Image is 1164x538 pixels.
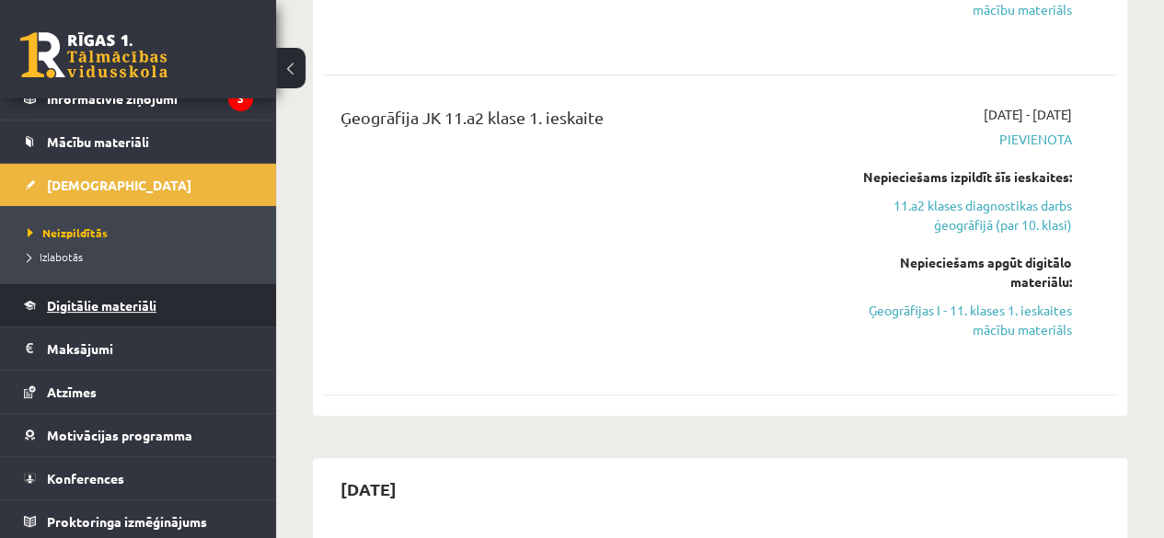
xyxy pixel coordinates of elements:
[847,167,1072,187] div: Nepieciešams izpildīt šīs ieskaites:
[28,225,108,240] span: Neizpildītās
[47,297,156,314] span: Digitālie materiāli
[47,133,149,150] span: Mācību materiāli
[28,248,258,265] a: Izlabotās
[322,467,415,510] h2: [DATE]
[47,470,124,486] span: Konferences
[847,196,1072,235] a: 11.a2 klases diagnostikas darbs ģeogrāfijā (par 10. klasi)
[28,249,83,264] span: Izlabotās
[47,177,191,193] span: [DEMOGRAPHIC_DATA]
[24,164,253,206] a: [DEMOGRAPHIC_DATA]
[847,130,1072,149] span: Pievienota
[847,253,1072,292] div: Nepieciešams apgūt digitālo materiālu:
[24,120,253,163] a: Mācību materiāli
[47,513,207,530] span: Proktoringa izmēģinājums
[24,457,253,499] a: Konferences
[340,105,819,139] div: Ģeogrāfija JK 11.a2 klase 1. ieskaite
[24,371,253,413] a: Atzīmes
[20,32,167,78] a: Rīgas 1. Tālmācības vidusskola
[984,105,1072,124] span: [DATE] - [DATE]
[24,327,253,370] a: Maksājumi
[47,427,192,443] span: Motivācijas programma
[47,77,253,120] legend: Informatīvie ziņojumi
[228,86,253,111] i: 3
[24,284,253,326] a: Digitālie materiāli
[24,414,253,456] a: Motivācijas programma
[47,327,253,370] legend: Maksājumi
[28,224,258,241] a: Neizpildītās
[47,383,97,400] span: Atzīmes
[847,301,1072,339] a: Ģeogrāfijas I - 11. klases 1. ieskaites mācību materiāls
[24,77,253,120] a: Informatīvie ziņojumi3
